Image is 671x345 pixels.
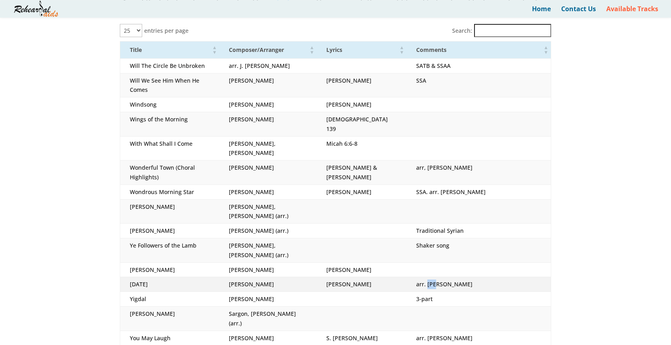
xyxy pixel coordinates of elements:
td: SATB & SSAA [407,58,551,73]
td: [PERSON_NAME] [219,73,317,97]
td: [PERSON_NAME] [120,262,220,277]
td: [DEMOGRAPHIC_DATA] 139 [317,112,407,137]
td: [PERSON_NAME] [219,277,317,292]
td: Wings of the Morning [120,112,220,137]
td: SSA [407,73,551,97]
span: Title [130,46,142,54]
span: Comments [416,46,447,54]
td: [PERSON_NAME] [219,161,317,185]
td: Shaker song [407,238,551,263]
td: [PERSON_NAME] [120,224,220,238]
td: [PERSON_NAME] [317,262,407,277]
td: [PERSON_NAME] [219,184,317,199]
td: [PERSON_NAME] [219,292,317,307]
td: arr, [PERSON_NAME] [407,161,551,185]
td: Wonderful Town (Choral Highlights) [120,161,220,185]
td: [PERSON_NAME] & [PERSON_NAME] [317,161,407,185]
td: Micah 6:6-8 [317,136,407,161]
td: [PERSON_NAME] [120,199,220,224]
td: [PERSON_NAME] [219,262,317,277]
td: [PERSON_NAME] [120,307,220,331]
td: Will We See Him When He Comes [120,73,220,97]
td: Traditional Syrian [407,224,551,238]
td: [PERSON_NAME], [PERSON_NAME] [219,136,317,161]
td: Wondrous Morning Star [120,184,220,199]
a: Home [532,6,551,18]
label: Search: [452,26,472,36]
span: Composer/Arranger: Activate to sort [310,42,314,58]
td: arr. J. [PERSON_NAME] [219,58,317,73]
td: [PERSON_NAME], [PERSON_NAME] (arr.) [219,199,317,224]
span: Composer/Arranger [229,46,284,54]
td: Yigdal [120,292,220,307]
a: Available Tracks [606,6,658,18]
td: [PERSON_NAME] [317,277,407,292]
td: SSA. arr. [PERSON_NAME] [407,184,551,199]
td: Sargon, [PERSON_NAME] (arr.) [219,307,317,331]
a: Contact Us [561,6,596,18]
td: Ye Followers of the Lamb [120,238,220,263]
td: [PERSON_NAME] [317,97,407,112]
td: Will The Circle Be Unbroken [120,58,220,73]
td: [PERSON_NAME] [317,73,407,97]
td: With What Shall I Come [120,136,220,161]
span: Title: Activate to sort [212,42,217,58]
td: [PERSON_NAME] (arr.) [219,224,317,238]
td: 3-part [407,292,551,307]
td: [PERSON_NAME] [317,184,407,199]
label: entries per page [144,26,189,36]
span: Lyrics: Activate to sort [399,42,404,58]
td: [PERSON_NAME], [PERSON_NAME] (arr.) [219,238,317,263]
td: arr. [PERSON_NAME] [407,277,551,292]
span: Lyrics [326,46,342,54]
td: Windsong [120,97,220,112]
td: [PERSON_NAME] [219,112,317,137]
span: Comments: Activate to sort [544,42,548,58]
td: [DATE] [120,277,220,292]
td: [PERSON_NAME] [219,97,317,112]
